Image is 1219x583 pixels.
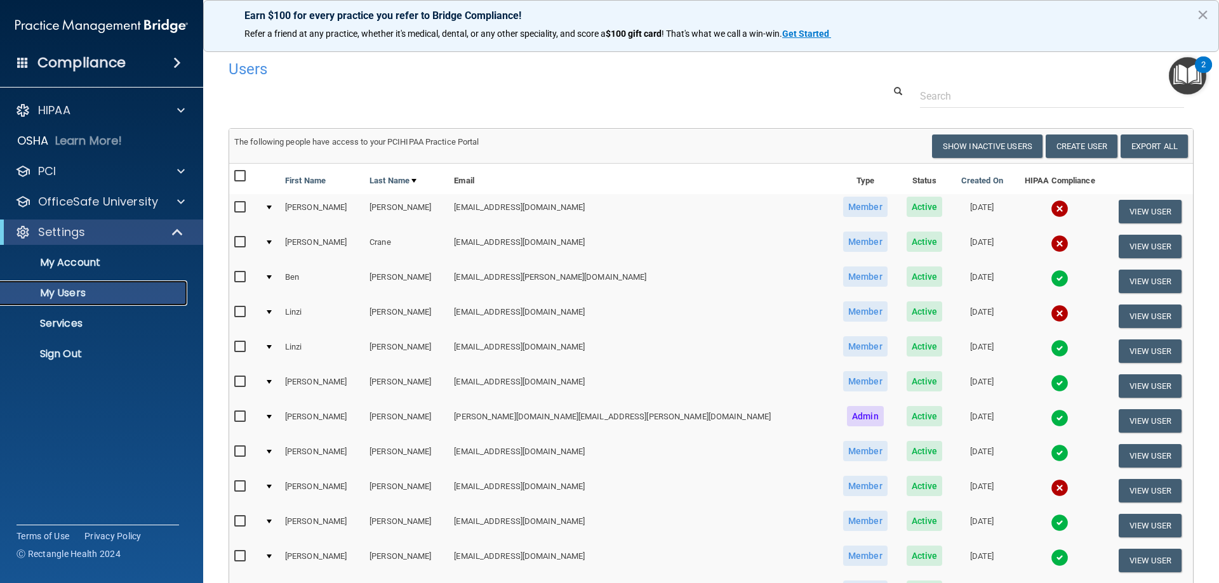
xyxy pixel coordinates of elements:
td: [EMAIL_ADDRESS][DOMAIN_NAME] [449,438,833,473]
img: PMB logo [15,13,188,39]
td: [PERSON_NAME] [280,403,364,438]
td: [PERSON_NAME] [364,264,449,299]
a: Terms of Use [17,530,69,542]
p: Services [8,317,182,330]
td: [DATE] [952,543,1013,578]
p: Earn $100 for every practice you refer to Bridge Compliance! [244,10,1178,22]
span: Member [843,441,888,461]
button: View User [1119,374,1182,398]
span: Active [907,371,943,391]
td: [EMAIL_ADDRESS][DOMAIN_NAME] [449,229,833,264]
span: Active [907,546,943,566]
th: Email [449,164,833,194]
span: Member [843,336,888,357]
button: View User [1119,444,1182,468]
span: Active [907,197,943,217]
img: tick.e7d51cea.svg [1051,270,1069,287]
td: [PERSON_NAME] [364,334,449,369]
img: tick.e7d51cea.svg [1051,374,1069,392]
td: [PERSON_NAME][DOMAIN_NAME][EMAIL_ADDRESS][PERSON_NAME][DOMAIN_NAME] [449,403,833,438]
span: Active [907,511,943,531]
td: Crane [364,229,449,264]
img: cross.ca9f0e7f.svg [1051,305,1069,322]
th: Status [897,164,951,194]
td: [PERSON_NAME] [364,299,449,334]
a: OfficeSafe University [15,194,185,209]
td: [EMAIL_ADDRESS][DOMAIN_NAME] [449,194,833,229]
h4: Compliance [37,54,126,72]
span: Member [843,232,888,252]
img: tick.e7d51cea.svg [1051,339,1069,357]
td: [PERSON_NAME] [364,194,449,229]
span: ! That's what we call a win-win. [662,29,782,39]
span: Member [843,476,888,496]
p: My Account [8,256,182,269]
a: PCI [15,164,185,179]
td: [EMAIL_ADDRESS][DOMAIN_NAME] [449,369,833,403]
span: Refer a friend at any practice, whether it's medical, dental, or any other speciality, and score a [244,29,606,39]
img: tick.e7d51cea.svg [1051,514,1069,532]
p: OSHA [17,133,49,148]
td: [EMAIL_ADDRESS][DOMAIN_NAME] [449,299,833,334]
p: HIPAA [38,103,70,118]
td: [DATE] [952,403,1013,438]
strong: Get Started [782,29,829,39]
a: Privacy Policy [84,530,142,542]
a: Get Started [782,29,831,39]
div: 2 [1201,65,1206,81]
button: Show Inactive Users [932,134,1042,158]
img: cross.ca9f0e7f.svg [1051,479,1069,497]
span: Active [907,301,943,322]
a: First Name [285,173,326,188]
input: Search [920,84,1184,108]
td: [PERSON_NAME] [280,508,364,543]
span: Admin [847,406,884,426]
td: [DATE] [952,508,1013,543]
span: Active [907,476,943,496]
span: Ⓒ Rectangle Health 2024 [17,547,121,560]
th: HIPAA Compliance [1013,164,1107,194]
td: [PERSON_NAME] [364,508,449,543]
span: Active [907,336,943,357]
td: [EMAIL_ADDRESS][DOMAIN_NAME] [449,543,833,578]
td: [PERSON_NAME] [280,438,364,473]
button: View User [1119,409,1182,433]
td: Linzi [280,334,364,369]
td: [DATE] [952,194,1013,229]
td: [DATE] [952,334,1013,369]
img: cross.ca9f0e7f.svg [1051,200,1069,218]
button: View User [1119,305,1182,328]
td: [EMAIL_ADDRESS][DOMAIN_NAME] [449,473,833,508]
button: Open Resource Center, 2 new notifications [1169,57,1206,95]
span: Active [907,232,943,252]
img: cross.ca9f0e7f.svg [1051,235,1069,252]
span: Member [843,266,888,287]
span: Member [843,546,888,566]
td: Linzi [280,299,364,334]
span: Member [843,511,888,531]
img: tick.e7d51cea.svg [1051,549,1069,567]
a: Export All [1121,134,1188,158]
span: Active [907,266,943,287]
strong: $100 gift card [606,29,662,39]
td: Ben [280,264,364,299]
td: [DATE] [952,473,1013,508]
button: View User [1119,514,1182,537]
button: View User [1119,339,1182,363]
td: [DATE] [952,369,1013,403]
button: View User [1119,549,1182,572]
button: View User [1119,479,1182,502]
td: [PERSON_NAME] [280,369,364,403]
td: [PERSON_NAME] [364,403,449,438]
span: Member [843,301,888,322]
td: [DATE] [952,229,1013,264]
p: Learn More! [55,133,123,148]
span: Active [907,441,943,461]
button: View User [1119,200,1182,223]
td: [PERSON_NAME] [364,473,449,508]
td: [DATE] [952,264,1013,299]
td: [DATE] [952,438,1013,473]
a: Last Name [370,173,416,188]
td: [DATE] [952,299,1013,334]
p: Sign Out [8,348,182,360]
